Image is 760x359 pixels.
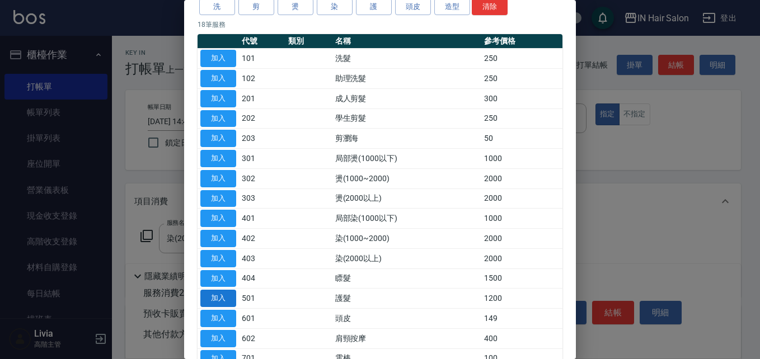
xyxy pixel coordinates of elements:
[481,289,562,309] td: 1200
[481,69,562,89] td: 250
[200,210,236,227] button: 加入
[332,229,482,249] td: 染(1000~2000)
[200,50,236,67] button: 加入
[332,209,482,229] td: 局部染(1000以下)
[481,248,562,268] td: 2000
[332,328,482,348] td: 肩頸按摩
[285,34,332,49] th: 類別
[332,149,482,169] td: 局部燙(1000以下)
[481,49,562,69] td: 250
[200,150,236,167] button: 加入
[239,309,285,329] td: 601
[332,49,482,69] td: 洗髮
[239,69,285,89] td: 102
[200,290,236,307] button: 加入
[239,108,285,129] td: 202
[239,248,285,268] td: 403
[239,209,285,229] td: 401
[481,229,562,249] td: 2000
[239,88,285,108] td: 201
[481,309,562,329] td: 149
[332,268,482,289] td: 瞟髮
[481,188,562,209] td: 2000
[481,328,562,348] td: 400
[239,188,285,209] td: 303
[239,149,285,169] td: 301
[239,328,285,348] td: 602
[239,168,285,188] td: 302
[332,188,482,209] td: 燙(2000以上)
[481,108,562,129] td: 250
[332,289,482,309] td: 護髮
[239,129,285,149] td: 203
[332,34,482,49] th: 名稱
[200,230,236,247] button: 加入
[332,168,482,188] td: 燙(1000~2000)
[239,229,285,249] td: 402
[198,20,562,30] p: 18 筆服務
[200,250,236,267] button: 加入
[200,310,236,327] button: 加入
[332,129,482,149] td: 剪瀏海
[200,330,236,347] button: 加入
[481,88,562,108] td: 300
[332,69,482,89] td: 助理洗髮
[332,309,482,329] td: 頭皮
[332,108,482,129] td: 學生剪髮
[200,70,236,87] button: 加入
[481,34,562,49] th: 參考價格
[200,270,236,287] button: 加入
[200,130,236,147] button: 加入
[200,190,236,207] button: 加入
[481,149,562,169] td: 1000
[200,110,236,127] button: 加入
[239,34,285,49] th: 代號
[332,88,482,108] td: 成人剪髮
[332,248,482,268] td: 染(2000以上)
[481,268,562,289] td: 1500
[239,49,285,69] td: 101
[481,129,562,149] td: 50
[239,289,285,309] td: 501
[200,90,236,107] button: 加入
[239,268,285,289] td: 404
[481,168,562,188] td: 2000
[481,209,562,229] td: 1000
[200,170,236,187] button: 加入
